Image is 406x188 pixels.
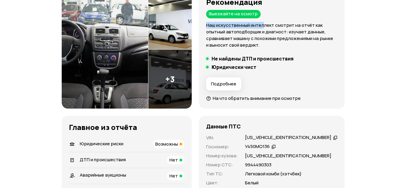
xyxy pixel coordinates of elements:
button: Подробнее [206,77,241,91]
a: На что обратить внимание при осмотре [206,95,301,101]
div: [US_VEHICLE_IDENTIFICATION_NUMBER] [245,134,331,141]
span: Возможны [155,141,178,147]
p: Цвет : [206,180,238,186]
h5: Юридически чист [212,64,256,70]
span: ДТП и происшествия [80,156,126,163]
p: Номер кузова : [206,153,238,159]
span: Подробнее [211,81,236,87]
span: Нет [169,157,178,163]
span: Юридические риски [80,140,123,147]
h3: Главное из отчёта [69,123,184,131]
p: Тип ТС : [206,171,238,177]
p: Номер СТС : [206,162,238,168]
div: Выезжайте на осмотр [206,10,261,18]
span: Аварийные аукционы [80,172,126,178]
p: Белый [245,180,259,186]
div: У450МО136 [245,143,270,150]
p: Наш искусственный интеллект смотрит на отчёт как опытный автоподборщик и диагност: изучает данные... [206,22,337,48]
p: VIN : [206,134,238,141]
p: Госномер : [206,143,238,150]
p: 9944490303 [245,162,271,168]
p: Легковой комби (хэтчбек) [245,171,302,177]
h4: Данные ПТС [206,123,241,130]
span: На что обратить внимание при осмотре [213,95,301,101]
h5: Не найдены ДТП и происшествия [212,56,293,62]
p: [US_VEHICLE_IDENTIFICATION_NUMBER] [245,153,331,159]
span: Нет [169,173,178,179]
